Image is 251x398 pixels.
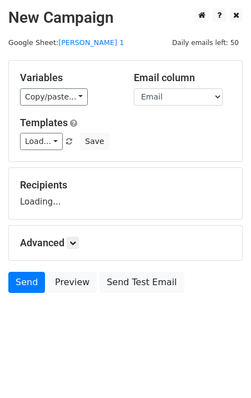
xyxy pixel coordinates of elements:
[80,133,109,150] button: Save
[58,38,124,47] a: [PERSON_NAME] 1
[20,88,88,106] a: Copy/paste...
[168,37,243,49] span: Daily emails left: 50
[20,237,231,249] h5: Advanced
[168,38,243,47] a: Daily emails left: 50
[8,272,45,293] a: Send
[8,38,124,47] small: Google Sheet:
[20,72,117,84] h5: Variables
[20,133,63,150] a: Load...
[134,72,231,84] h5: Email column
[8,8,243,27] h2: New Campaign
[20,117,68,128] a: Templates
[20,179,231,191] h5: Recipients
[48,272,97,293] a: Preview
[99,272,184,293] a: Send Test Email
[20,179,231,208] div: Loading...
